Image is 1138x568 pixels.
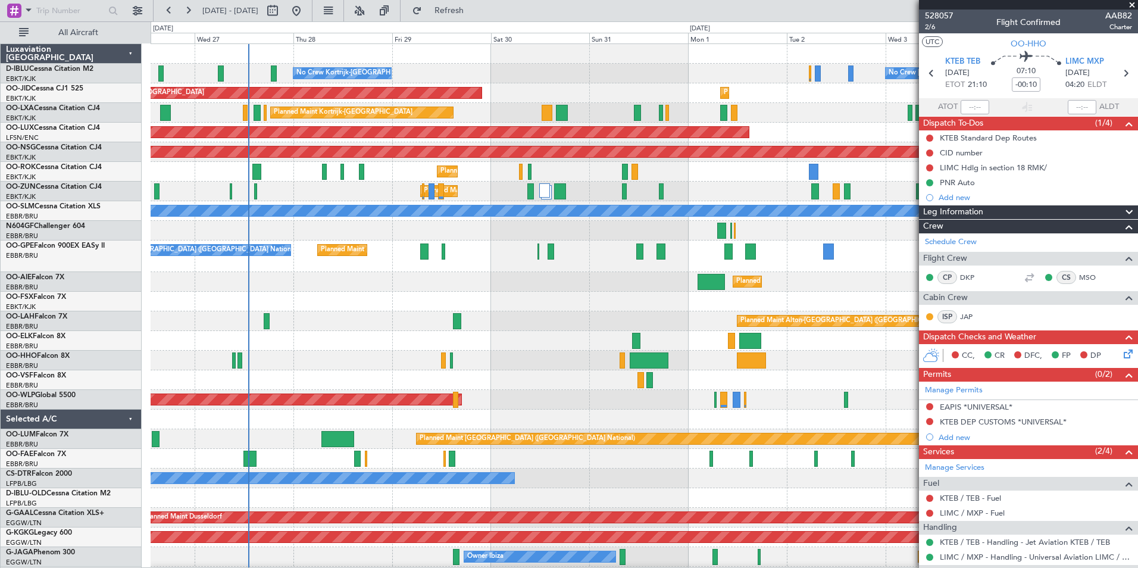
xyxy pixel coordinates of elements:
a: EBBR/BRU [6,401,38,410]
span: OO-HHO [1011,38,1046,50]
a: G-KGKGLegacy 600 [6,529,72,536]
div: EAPIS *UNIVERSAL* [940,402,1012,412]
span: Fuel [923,477,939,491]
div: Planned Maint Kortrijk-[GEOGRAPHIC_DATA] [440,163,579,180]
a: EBBR/BRU [6,361,38,370]
span: OO-ELK [6,333,33,340]
span: OO-JID [6,85,31,92]
span: N604GF [6,223,34,230]
a: EBBR/BRU [6,283,38,292]
a: CS-DTRFalcon 2000 [6,470,72,478]
span: Dispatch Checks and Weather [923,330,1036,344]
a: OO-ELKFalcon 8X [6,333,65,340]
div: ISP [937,310,957,323]
span: ETOT [945,79,965,91]
div: Add new [939,432,1132,442]
div: LIMC Hdlg in section 18 RMK/ [940,163,1047,173]
span: Permits [923,368,951,382]
a: EBBR/BRU [6,342,38,351]
a: KTEB / TEB - Handling - Jet Aviation KTEB / TEB [940,537,1110,547]
div: PNR Auto [940,177,975,188]
a: KTEB / TEB - Fuel [940,493,1001,503]
span: (2/4) [1095,445,1112,457]
a: EBBR/BRU [6,440,38,449]
span: OO-LAH [6,313,35,320]
a: EBBR/BRU [6,212,38,221]
button: Refresh [407,1,478,20]
a: OO-HHOFalcon 8X [6,352,70,360]
a: DKP [960,272,987,283]
span: OO-WLP [6,392,35,399]
div: Planned Maint [GEOGRAPHIC_DATA] ([GEOGRAPHIC_DATA] National) [420,430,635,448]
a: LIMC / MXP - Handling - Universal Aviation LIMC / MXP [940,552,1132,562]
a: OO-LUMFalcon 7X [6,431,68,438]
span: LIMC MXP [1065,56,1104,68]
a: OO-ROKCessna Citation CJ4 [6,164,102,171]
a: EGGW/LTN [6,538,42,547]
div: No Crew [GEOGRAPHIC_DATA] ([GEOGRAPHIC_DATA] National) [889,64,1088,82]
span: Cabin Crew [923,291,968,305]
span: OO-LUX [6,124,34,132]
div: Wed 3 [886,33,984,43]
div: Planned Maint [GEOGRAPHIC_DATA] ([GEOGRAPHIC_DATA] National) [321,241,536,259]
a: EBKT/KJK [6,114,36,123]
a: D-IBLUCessna Citation M2 [6,65,93,73]
span: OO-LXA [6,105,34,112]
span: ELDT [1087,79,1106,91]
a: JAP [960,311,987,322]
span: [DATE] [1065,67,1090,79]
span: OO-LUM [6,431,36,438]
a: OO-LAHFalcon 7X [6,313,67,320]
div: Planned Maint Dusseldorf [144,508,222,526]
div: Fri 29 [392,33,491,43]
a: OO-LUXCessna Citation CJ4 [6,124,100,132]
a: OO-VSFFalcon 8X [6,372,66,379]
span: Crew [923,220,943,233]
a: EBKT/KJK [6,94,36,103]
a: OO-NSGCessna Citation CJ4 [6,144,102,151]
a: OO-SLMCessna Citation XLS [6,203,101,210]
a: Schedule Crew [925,236,977,248]
span: Charter [1105,22,1132,32]
span: G-GAAL [6,510,33,517]
span: [DATE] - [DATE] [202,5,258,16]
div: No Crew Kortrijk-[GEOGRAPHIC_DATA] [296,64,419,82]
a: Manage Services [925,462,984,474]
a: LFSN/ENC [6,133,39,142]
a: MSO [1079,272,1106,283]
span: 04:20 [1065,79,1084,91]
a: EBBR/BRU [6,232,38,241]
span: OO-FAE [6,451,33,458]
div: Owner Ibiza [467,548,504,566]
a: LIMC / MXP - Fuel [940,508,1005,518]
div: CS [1056,271,1076,284]
span: AAB82 [1105,10,1132,22]
span: 07:10 [1017,65,1036,77]
a: G-JAGAPhenom 300 [6,549,75,556]
span: Handling [923,521,957,535]
a: EBBR/BRU [6,460,38,469]
a: OO-GPEFalcon 900EX EASy II [6,242,105,249]
span: D-IBLU-OLD [6,490,46,497]
span: CR [995,350,1005,362]
button: UTC [922,36,943,47]
span: CC, [962,350,975,362]
span: OO-SLM [6,203,35,210]
div: Planned Maint [GEOGRAPHIC_DATA] ([GEOGRAPHIC_DATA]) [736,273,924,291]
span: OO-GPE [6,242,34,249]
input: --:-- [961,100,989,114]
span: 528057 [925,10,953,22]
span: Refresh [424,7,474,15]
span: CS-DTR [6,470,32,478]
a: EBKT/KJK [6,153,36,162]
a: OO-FAEFalcon 7X [6,451,66,458]
span: OO-NSG [6,144,36,151]
div: CP [937,271,957,284]
div: Wed 27 [195,33,293,43]
span: OO-AIE [6,274,32,281]
span: ALDT [1099,101,1119,113]
span: D-IBLU [6,65,29,73]
button: All Aircraft [13,23,129,42]
a: N604GFChallenger 604 [6,223,85,230]
a: OO-FSXFalcon 7X [6,294,66,301]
